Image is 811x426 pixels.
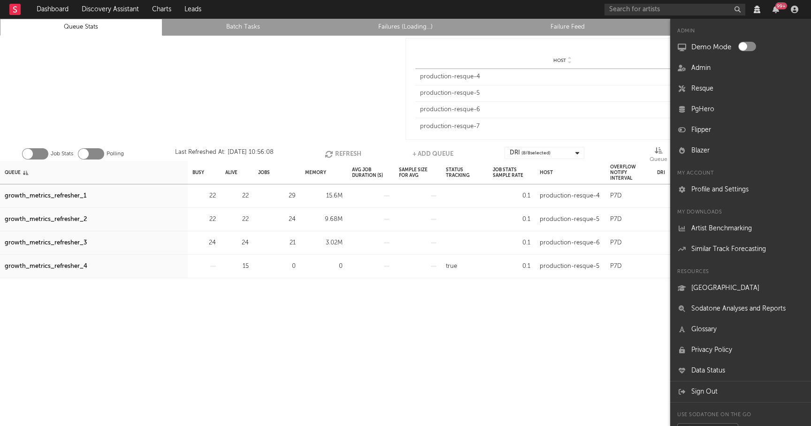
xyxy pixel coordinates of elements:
[192,162,204,183] div: Busy
[610,162,648,183] div: Overflow Notify Interval
[413,147,453,161] button: + Add Queue
[540,261,599,272] div: production-resque-5
[670,239,811,259] a: Similar Track Forecasting
[325,147,361,161] button: Refresh
[493,214,530,225] div: 0.1
[540,214,599,225] div: production-resque-5
[610,214,622,225] div: P7D
[329,22,482,33] a: Failures (Loading...)
[670,78,811,99] a: Resque
[670,26,811,37] div: Admin
[225,190,249,202] div: 22
[670,278,811,298] a: [GEOGRAPHIC_DATA]
[305,162,326,183] div: Memory
[5,237,87,249] a: growth_metrics_refresher_3
[773,6,779,13] button: 99+
[5,261,87,272] a: growth_metrics_refresher_4
[305,214,343,225] div: 9.68M
[654,22,806,33] a: Recent Changes
[192,190,216,202] div: 22
[446,162,483,183] div: Status Tracking
[420,105,705,114] div: production-resque-6
[670,218,811,239] a: Artist Benchmarking
[493,237,530,249] div: 0.1
[540,162,553,183] div: Host
[5,190,86,202] a: growth_metrics_refresher_1
[107,148,124,160] label: Polling
[168,22,320,33] a: Batch Tasks
[51,148,73,160] label: Job Stats
[670,58,811,78] a: Admin
[657,162,665,183] div: DRI
[670,168,811,179] div: My Account
[604,4,745,15] input: Search for artists
[5,214,87,225] a: growth_metrics_refresher_2
[670,120,811,140] a: Flipper
[305,237,343,249] div: 3.02M
[225,162,237,183] div: Alive
[420,89,705,98] div: production-resque-5
[225,237,249,249] div: 24
[192,237,216,249] div: 24
[258,214,296,225] div: 24
[670,298,811,319] a: Sodatone Analyses and Reports
[352,162,390,183] div: Avg Job Duration (s)
[670,99,811,120] a: PgHero
[5,162,28,183] div: Queue
[670,266,811,278] div: Resources
[670,410,811,421] div: Use Sodatone on the go
[258,190,296,202] div: 29
[521,147,551,159] span: ( 8 / 8 selected)
[192,214,216,225] div: 22
[610,190,622,202] div: P7D
[305,190,343,202] div: 15.6M
[610,237,622,249] div: P7D
[258,237,296,249] div: 21
[610,261,622,272] div: P7D
[650,154,667,165] div: Queue
[399,162,436,183] div: Sample Size For Avg
[670,340,811,360] a: Privacy Policy
[670,140,811,161] a: Blazer
[493,162,530,183] div: Job Stats Sample Rate
[225,261,249,272] div: 15
[420,122,705,131] div: production-resque-7
[492,22,644,33] a: Failure Feed
[670,319,811,340] a: Glossary
[225,214,249,225] div: 22
[553,58,566,63] span: Host
[540,237,600,249] div: production-resque-6
[670,381,811,402] a: Sign Out
[420,72,705,82] div: production-resque-4
[305,261,343,272] div: 0
[493,261,530,272] div: 0.1
[670,207,811,218] div: My Downloads
[670,179,811,200] a: Profile and Settings
[691,42,731,53] label: Demo Mode
[446,261,457,272] div: true
[650,147,667,165] div: Queue
[510,147,551,159] div: DRI
[540,190,600,202] div: production-resque-4
[258,162,270,183] div: Jobs
[493,190,530,202] div: 0.1
[258,261,296,272] div: 0
[775,2,787,9] div: 99 +
[175,147,274,161] div: Last Refreshed At: [DATE] 10:56:08
[670,360,811,381] a: Data Status
[5,22,157,33] a: Queue Stats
